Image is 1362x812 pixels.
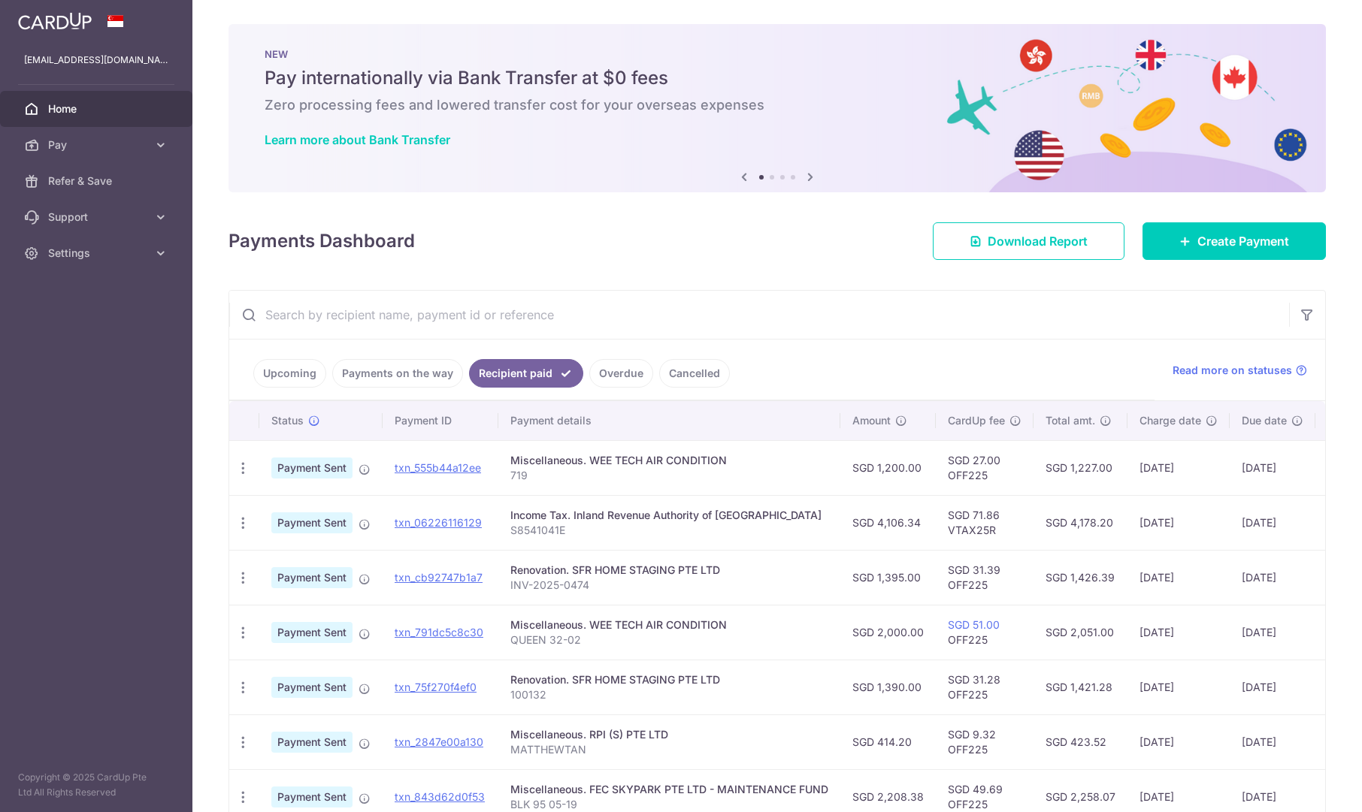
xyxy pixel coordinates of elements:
div: Miscellaneous. RPI (S) PTE LTD [510,727,828,742]
div: Renovation. SFR HOME STAGING PTE LTD [510,563,828,578]
span: Due date [1242,413,1287,428]
a: Cancelled [659,359,730,388]
td: [DATE] [1127,440,1230,495]
td: SGD 27.00 OFF225 [936,440,1034,495]
td: [DATE] [1230,440,1315,495]
input: Search by recipient name, payment id or reference [229,291,1289,339]
a: txn_843d62d0f53 [395,790,485,803]
a: Payments on the way [332,359,463,388]
td: [DATE] [1127,660,1230,714]
td: SGD 31.39 OFF225 [936,550,1034,605]
td: SGD 423.52 [1034,714,1127,769]
a: Upcoming [253,359,326,388]
td: [DATE] [1127,550,1230,605]
td: [DATE] [1230,550,1315,605]
img: Bank Card [1320,678,1350,696]
h4: Payments Dashboard [229,228,415,255]
span: Create Payment [1197,232,1289,250]
span: Payment Sent [271,786,353,807]
span: Total amt. [1046,413,1095,428]
span: Refer & Save [48,174,147,189]
td: SGD 1,390.00 [840,660,936,714]
a: txn_06226116129 [395,516,482,529]
h5: Pay internationally via Bank Transfer at $0 fees [265,66,1290,90]
iframe: Opens a widget where you can find more information [1264,767,1347,804]
td: [DATE] [1230,714,1315,769]
td: SGD 1,395.00 [840,550,936,605]
img: Bank Card [1320,623,1350,641]
p: 719 [510,468,828,483]
img: Bank Card [1320,459,1350,477]
a: Overdue [589,359,653,388]
span: CardUp fee [948,413,1005,428]
td: OFF225 [936,605,1034,660]
a: txn_555b44a12ee [395,461,481,474]
td: [DATE] [1230,605,1315,660]
span: Payment Sent [271,622,353,643]
span: Download Report [988,232,1088,250]
td: SGD 2,000.00 [840,605,936,660]
td: [DATE] [1127,714,1230,769]
p: S8541041E [510,523,828,538]
td: [DATE] [1230,495,1315,550]
span: Payment Sent [271,677,353,698]
img: Bank transfer banner [229,24,1326,192]
a: txn_75f270f4ef0 [395,681,477,693]
td: [DATE] [1230,660,1315,714]
span: Charge date [1140,413,1201,428]
span: Read more on statuses [1173,363,1292,378]
div: Miscellaneous. FEC SKYPARK PTE LTD - MAINTENANCE FUND [510,782,828,797]
span: Settings [48,246,147,261]
span: Payment Sent [271,457,353,478]
a: txn_2847e00a130 [395,735,483,748]
p: [EMAIL_ADDRESS][DOMAIN_NAME] [24,53,168,68]
a: Read more on statuses [1173,363,1307,378]
div: Income Tax. Inland Revenue Authority of [GEOGRAPHIC_DATA] [510,508,828,523]
td: SGD 1,227.00 [1034,440,1127,495]
span: Home [48,101,147,116]
p: BLK 95 05-19 [510,797,828,812]
span: Payment Sent [271,732,353,753]
th: Payment details [498,401,840,440]
a: txn_791dc5c8c30 [395,626,483,638]
div: Miscellaneous. WEE TECH AIR CONDITION [510,617,828,632]
img: Bank Card [1320,514,1350,532]
a: txn_cb92747b1a7 [395,571,483,584]
a: Download Report [933,222,1124,260]
h6: Zero processing fees and lowered transfer cost for your overseas expenses [265,96,1290,114]
span: Support [48,210,147,225]
td: SGD 2,051.00 [1034,605,1127,660]
img: Bank Card [1320,569,1350,587]
td: [DATE] [1127,495,1230,550]
div: Miscellaneous. WEE TECH AIR CONDITION [510,453,828,468]
span: Pay [48,137,147,152]
span: Payment Sent [271,512,353,533]
a: Create Payment [1143,222,1326,260]
td: SGD 1,426.39 [1034,550,1127,605]
td: SGD 1,421.28 [1034,660,1127,714]
div: Renovation. SFR HOME STAGING PTE LTD [510,672,828,687]
img: Bank Card [1320,733,1350,751]
td: SGD 414.20 [840,714,936,769]
td: SGD 4,106.34 [840,495,936,550]
p: MATTHEWTAN [510,742,828,757]
p: 100132 [510,687,828,702]
span: Status [271,413,304,428]
td: [DATE] [1127,605,1230,660]
p: NEW [265,48,1290,60]
td: SGD 1,200.00 [840,440,936,495]
span: Amount [852,413,891,428]
td: SGD 71.86 VTAX25R [936,495,1034,550]
td: SGD 4,178.20 [1034,495,1127,550]
td: SGD 9.32 OFF225 [936,714,1034,769]
a: SGD 51.00 [948,618,1000,631]
td: SGD 31.28 OFF225 [936,660,1034,714]
img: CardUp [18,12,92,30]
p: INV-2025-0474 [510,578,828,593]
p: QUEEN 32-02 [510,632,828,647]
th: Payment ID [383,401,498,440]
a: Recipient paid [469,359,583,388]
a: Learn more about Bank Transfer [265,132,450,147]
span: Payment Sent [271,567,353,588]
